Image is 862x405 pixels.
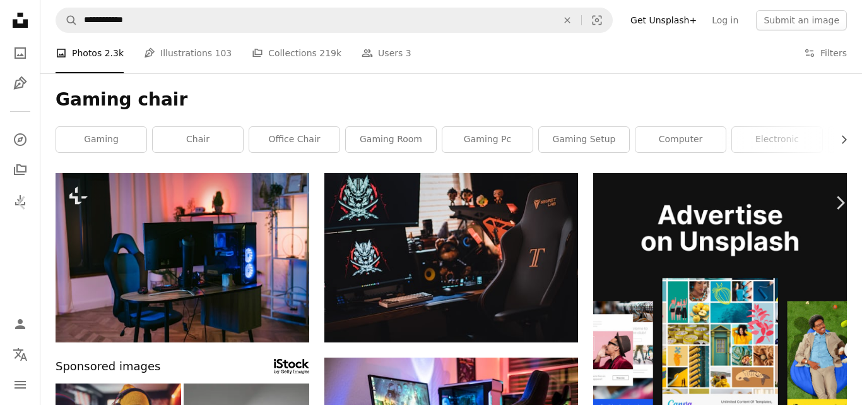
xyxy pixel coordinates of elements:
form: Find visuals sitewide [56,8,613,33]
a: Photos [8,40,33,66]
span: 3 [406,46,411,60]
img: black flat screen tv turned on near black audio component [324,173,578,342]
a: chair [153,127,243,152]
a: electronic [732,127,822,152]
span: Sponsored images [56,358,160,376]
button: scroll list to the right [832,127,847,152]
a: gaming [56,127,146,152]
a: gaming setup [539,127,629,152]
a: office chair [249,127,339,152]
a: Users 3 [362,33,411,73]
a: Log in [704,10,746,30]
span: 219k [319,46,341,60]
button: Language [8,342,33,367]
button: Menu [8,372,33,397]
img: a desk with a computer and a chair [56,173,309,342]
a: Illustrations 103 [144,33,232,73]
a: gaming pc [442,127,533,152]
a: Next [818,142,862,263]
h1: Gaming chair [56,88,847,111]
button: Clear [553,8,581,32]
a: Collections 219k [252,33,341,73]
a: Explore [8,127,33,152]
button: Filters [804,33,847,73]
a: computer [635,127,726,152]
a: black flat screen tv turned on near black audio component [324,251,578,263]
a: gaming room [346,127,436,152]
button: Visual search [582,8,612,32]
button: Submit an image [756,10,847,30]
span: 103 [215,46,232,60]
a: Get Unsplash+ [623,10,704,30]
button: Search Unsplash [56,8,78,32]
a: Illustrations [8,71,33,96]
a: Log in / Sign up [8,311,33,337]
a: a desk with a computer and a chair [56,251,309,263]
